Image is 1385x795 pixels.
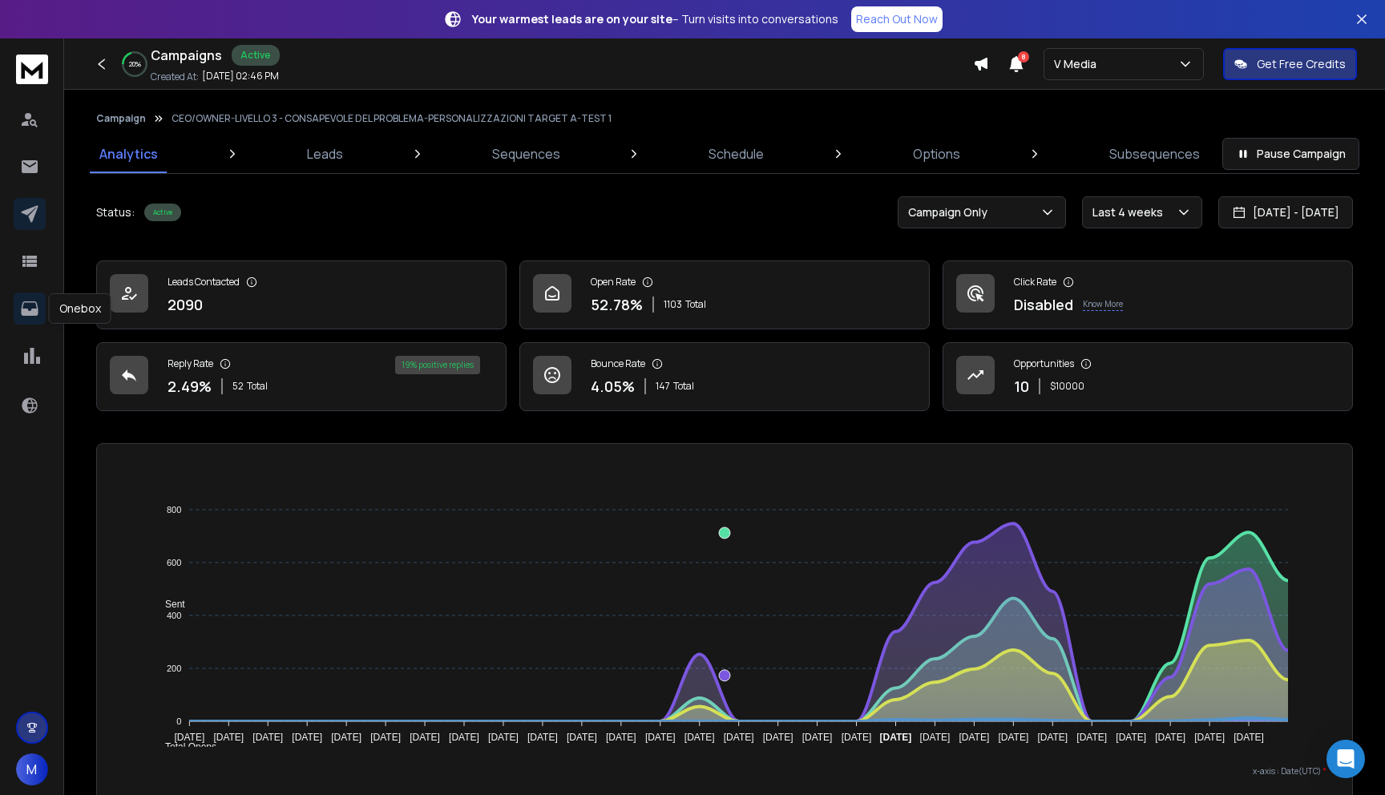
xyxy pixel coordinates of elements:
tspan: [DATE] [920,732,951,743]
p: 2090 [168,293,203,316]
span: 147 [656,380,670,393]
tspan: [DATE] [213,732,244,743]
tspan: [DATE] [252,732,283,743]
p: – Turn visits into conversations [472,11,838,27]
tspan: [DATE] [606,732,636,743]
p: 4.05 % [591,375,635,397]
span: 1103 [664,298,682,311]
button: M [16,753,48,785]
a: Analytics [90,135,168,173]
p: Reach Out Now [856,11,938,27]
p: Opportunities [1014,357,1074,370]
p: Know More [1083,298,1123,311]
a: Options [903,135,970,173]
strong: Your warmest leads are on your site [472,11,672,26]
p: 52.78 % [591,293,643,316]
tspan: [DATE] [999,732,1029,743]
tspan: [DATE] [645,732,676,743]
span: Total [685,298,706,311]
button: [DATE] - [DATE] [1218,196,1353,228]
tspan: 400 [167,611,181,620]
p: Options [913,144,960,163]
span: 8 [1018,51,1029,63]
p: 10 [1014,375,1029,397]
p: Click Rate [1014,276,1056,289]
tspan: [DATE] [802,732,833,743]
tspan: [DATE] [331,732,361,743]
tspan: [DATE] [880,732,912,743]
tspan: [DATE] [959,732,990,743]
tspan: [DATE] [449,732,479,743]
img: logo [16,54,48,84]
a: Reply Rate2.49%52Total19% positive replies [96,342,507,411]
p: Sequences [492,144,560,163]
tspan: [DATE] [1234,732,1265,743]
p: Last 4 weeks [1092,204,1169,220]
p: Schedule [709,144,764,163]
p: 20 % [129,59,141,69]
tspan: [DATE] [724,732,754,743]
div: Active [232,45,280,66]
tspan: [DATE] [842,732,872,743]
a: Opportunities10$10000 [943,342,1353,411]
tspan: [DATE] [527,732,558,743]
h1: Campaigns [151,46,222,65]
tspan: 600 [167,558,181,567]
div: 19 % positive replies [395,356,480,374]
p: CEO/OWNER-LIVELLO 3 - CONSAPEVOLE DEL PROBLEMA-PERSONALIZZAZIONI TARGET A-TEST 1 [172,112,612,125]
div: Onebox [49,293,111,324]
button: Pause Campaign [1222,138,1359,170]
p: [DATE] 02:46 PM [202,70,279,83]
tspan: [DATE] [1077,732,1108,743]
button: Get Free Credits [1223,48,1357,80]
tspan: [DATE] [370,732,401,743]
p: V Media [1054,56,1103,72]
a: Leads Contacted2090 [96,260,507,329]
a: Leads [297,135,353,173]
tspan: 800 [167,505,181,515]
button: Campaign [96,112,146,125]
p: Leads Contacted [168,276,240,289]
tspan: 200 [167,664,181,673]
p: Created At: [151,71,199,83]
tspan: [DATE] [1156,732,1186,743]
p: Leads [307,144,343,163]
p: Get Free Credits [1257,56,1346,72]
p: Open Rate [591,276,636,289]
tspan: [DATE] [1116,732,1147,743]
tspan: [DATE] [567,732,597,743]
p: Reply Rate [168,357,213,370]
tspan: [DATE] [488,732,519,743]
div: Open Intercom Messenger [1326,740,1365,778]
span: Total Opens [153,741,216,753]
tspan: [DATE] [763,732,793,743]
span: Sent [153,599,185,610]
p: Analytics [99,144,158,163]
p: Disabled [1014,293,1073,316]
a: Sequences [483,135,570,173]
tspan: 0 [176,716,181,726]
a: Bounce Rate4.05%147Total [519,342,930,411]
p: Status: [96,204,135,220]
a: Schedule [699,135,773,173]
p: Campaign Only [908,204,994,220]
tspan: [DATE] [174,732,204,743]
p: Bounce Rate [591,357,645,370]
tspan: [DATE] [292,732,322,743]
a: Subsequences [1100,135,1209,173]
tspan: [DATE] [684,732,715,743]
div: Active [144,204,181,221]
a: Reach Out Now [851,6,943,32]
p: 2.49 % [168,375,212,397]
tspan: [DATE] [1195,732,1226,743]
span: Total [247,380,268,393]
tspan: [DATE] [1038,732,1068,743]
p: Subsequences [1109,144,1200,163]
p: $ 10000 [1050,380,1084,393]
span: 52 [232,380,244,393]
a: Open Rate52.78%1103Total [519,260,930,329]
p: x-axis : Date(UTC) [123,765,1326,777]
a: Click RateDisabledKnow More [943,260,1353,329]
